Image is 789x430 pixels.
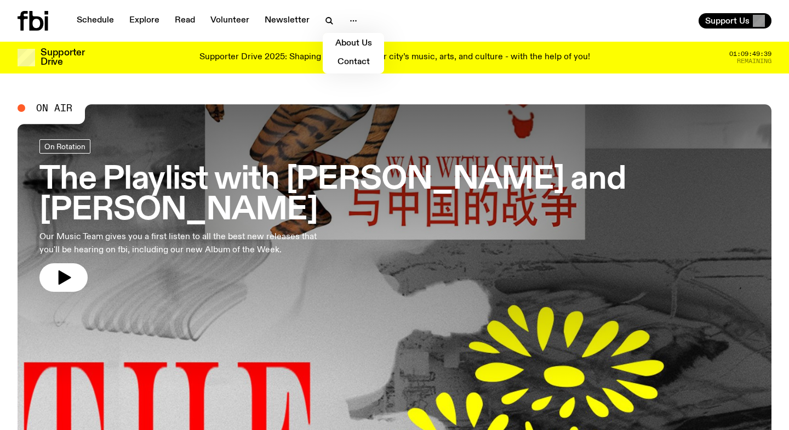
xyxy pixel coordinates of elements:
[39,139,90,154] a: On Rotation
[123,13,166,29] a: Explore
[729,51,771,57] span: 01:09:49:39
[36,103,72,113] span: On Air
[737,58,771,64] span: Remaining
[258,13,316,29] a: Newsletter
[41,48,84,67] h3: Supporter Drive
[168,13,202,29] a: Read
[44,142,85,150] span: On Rotation
[39,165,750,226] h3: The Playlist with [PERSON_NAME] and [PERSON_NAME]
[39,230,320,257] p: Our Music Team gives you a first listen to all the best new releases that you'll be hearing on fb...
[326,55,381,70] a: Contact
[204,13,256,29] a: Volunteer
[699,13,771,29] button: Support Us
[70,13,121,29] a: Schedule
[326,36,381,52] a: About Us
[199,53,590,63] p: Supporter Drive 2025: Shaping the future of our city’s music, arts, and culture - with the help o...
[705,16,750,26] span: Support Us
[39,139,750,292] a: The Playlist with [PERSON_NAME] and [PERSON_NAME]Our Music Team gives you a first listen to all t...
